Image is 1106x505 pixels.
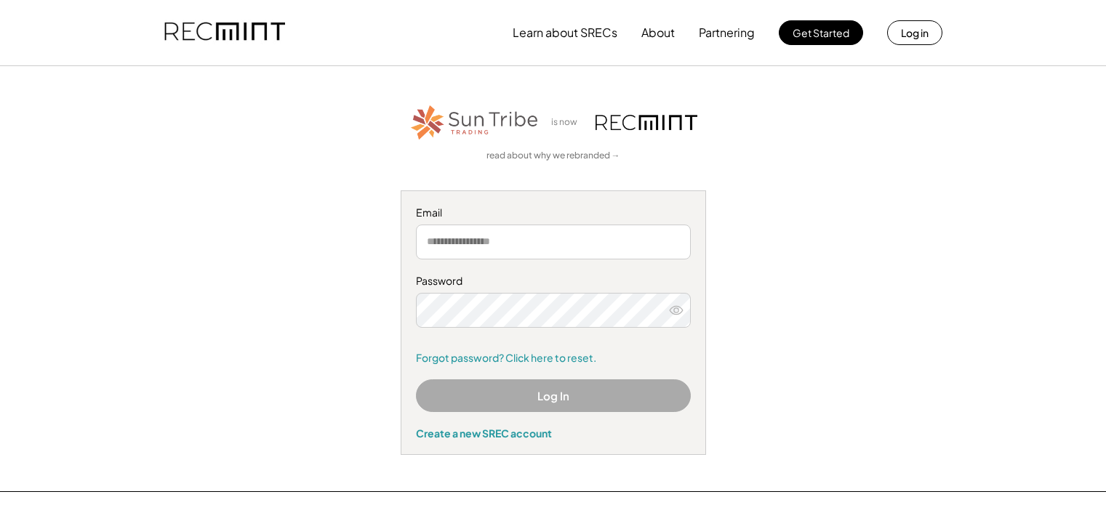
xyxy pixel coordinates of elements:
img: recmint-logotype%403x.png [596,115,697,130]
button: About [641,18,675,47]
button: Partnering [699,18,755,47]
button: Log In [416,379,691,412]
img: STT_Horizontal_Logo%2B-%2BColor.png [409,102,540,142]
div: is now [548,116,588,129]
a: read about why we rebranded → [486,150,620,162]
a: Forgot password? Click here to reset. [416,351,691,365]
button: Log in [887,20,942,45]
img: recmint-logotype%403x.png [164,8,285,57]
div: Create a new SREC account [416,427,691,440]
button: Get Started [779,20,863,45]
div: Password [416,274,691,288]
div: Email [416,206,691,220]
button: Learn about SRECs [513,18,617,47]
